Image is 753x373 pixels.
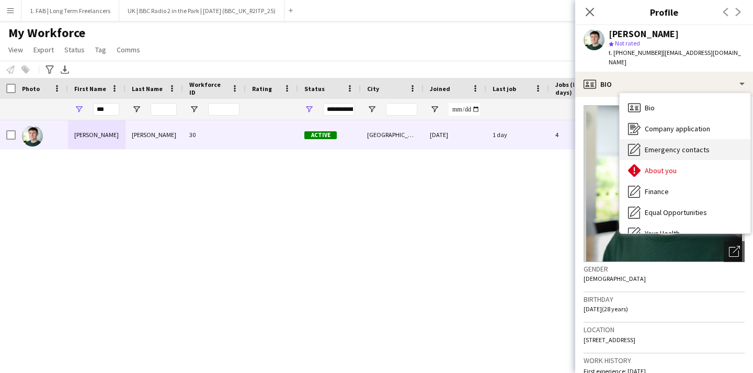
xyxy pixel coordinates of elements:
[21,1,119,21] button: 1. FAB | Long Term Freelancers
[132,105,141,114] button: Open Filter Menu
[119,1,284,21] button: UK | BBC Radio 2 in the Park | [DATE] (BBC_UK_R2ITP_25)
[584,295,745,304] h3: Birthday
[549,120,617,149] div: 4
[645,208,707,217] span: Equal Opportunities
[430,105,439,114] button: Open Filter Menu
[645,124,710,133] span: Company application
[584,275,646,282] span: [DEMOGRAPHIC_DATA]
[125,120,183,149] div: [PERSON_NAME]
[183,120,246,149] div: 30
[584,325,745,334] h3: Location
[609,49,741,66] span: | [EMAIL_ADDRESS][DOMAIN_NAME]
[493,85,516,93] span: Last job
[584,105,745,262] img: Crew avatar or photo
[645,229,680,238] span: Your Health
[367,105,376,114] button: Open Filter Menu
[609,29,679,39] div: [PERSON_NAME]
[361,120,424,149] div: [GEOGRAPHIC_DATA]
[117,45,140,54] span: Comms
[615,39,640,47] span: Not rated
[645,103,655,112] span: Bio
[645,187,669,196] span: Finance
[33,45,54,54] span: Export
[386,103,417,116] input: City Filter Input
[620,160,750,181] div: About you
[4,43,27,56] a: View
[304,85,325,93] span: Status
[449,103,480,116] input: Joined Filter Input
[151,103,177,116] input: Last Name Filter Input
[645,145,710,154] span: Emergency contacts
[575,72,753,97] div: Bio
[620,97,750,118] div: Bio
[609,49,663,56] span: t. [PHONE_NUMBER]
[8,45,23,54] span: View
[95,45,106,54] span: Tag
[304,131,337,139] span: Active
[208,103,239,116] input: Workforce ID Filter Input
[64,45,85,54] span: Status
[68,120,125,149] div: [PERSON_NAME]
[555,81,598,96] span: Jobs (last 90 days)
[132,85,163,93] span: Last Name
[620,181,750,202] div: Finance
[74,85,106,93] span: First Name
[304,105,314,114] button: Open Filter Menu
[584,336,635,344] span: [STREET_ADDRESS]
[724,241,745,262] div: Open photos pop-in
[74,105,84,114] button: Open Filter Menu
[424,120,486,149] div: [DATE]
[189,105,199,114] button: Open Filter Menu
[584,264,745,274] h3: Gender
[584,356,745,365] h3: Work history
[60,43,89,56] a: Status
[22,126,43,146] img: Cameron Hughes
[112,43,144,56] a: Comms
[8,25,85,41] span: My Workforce
[22,85,40,93] span: Photo
[91,43,110,56] a: Tag
[584,305,628,313] span: [DATE] (28 years)
[575,5,753,19] h3: Profile
[486,120,549,149] div: 1 day
[189,81,227,96] span: Workforce ID
[252,85,272,93] span: Rating
[430,85,450,93] span: Joined
[367,85,379,93] span: City
[620,139,750,160] div: Emergency contacts
[620,202,750,223] div: Equal Opportunities
[43,63,56,76] app-action-btn: Advanced filters
[620,223,750,244] div: Your Health
[29,43,58,56] a: Export
[93,103,119,116] input: First Name Filter Input
[620,118,750,139] div: Company application
[645,166,677,175] span: About you
[59,63,71,76] app-action-btn: Export XLSX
